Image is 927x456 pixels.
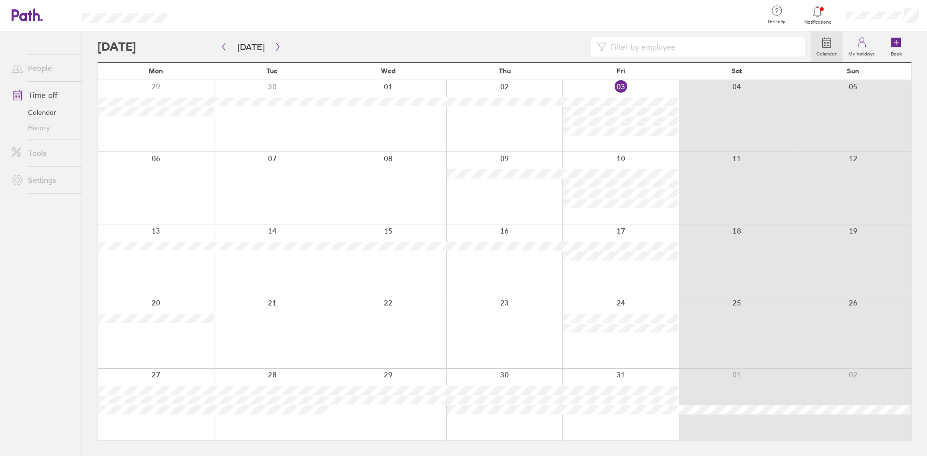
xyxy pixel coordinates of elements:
a: My holidays [843,31,881,62]
label: Calendar [811,48,843,57]
span: Thu [499,67,511,75]
a: Calendar [811,31,843,62]
input: Filter by employee [606,38,799,56]
a: History [4,120,82,136]
button: [DATE] [230,39,272,55]
span: Fri [617,67,625,75]
a: Time off [4,85,82,105]
a: Tools [4,143,82,163]
span: Notifications [802,19,833,25]
span: Sun [847,67,859,75]
span: Wed [381,67,395,75]
span: Tue [267,67,278,75]
label: Book [885,48,908,57]
a: People [4,58,82,78]
a: Calendar [4,105,82,120]
a: Settings [4,170,82,190]
span: Sat [731,67,742,75]
a: Book [881,31,912,62]
a: Notifications [802,5,833,25]
span: Mon [149,67,163,75]
label: My holidays [843,48,881,57]
span: Get help [761,19,792,25]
